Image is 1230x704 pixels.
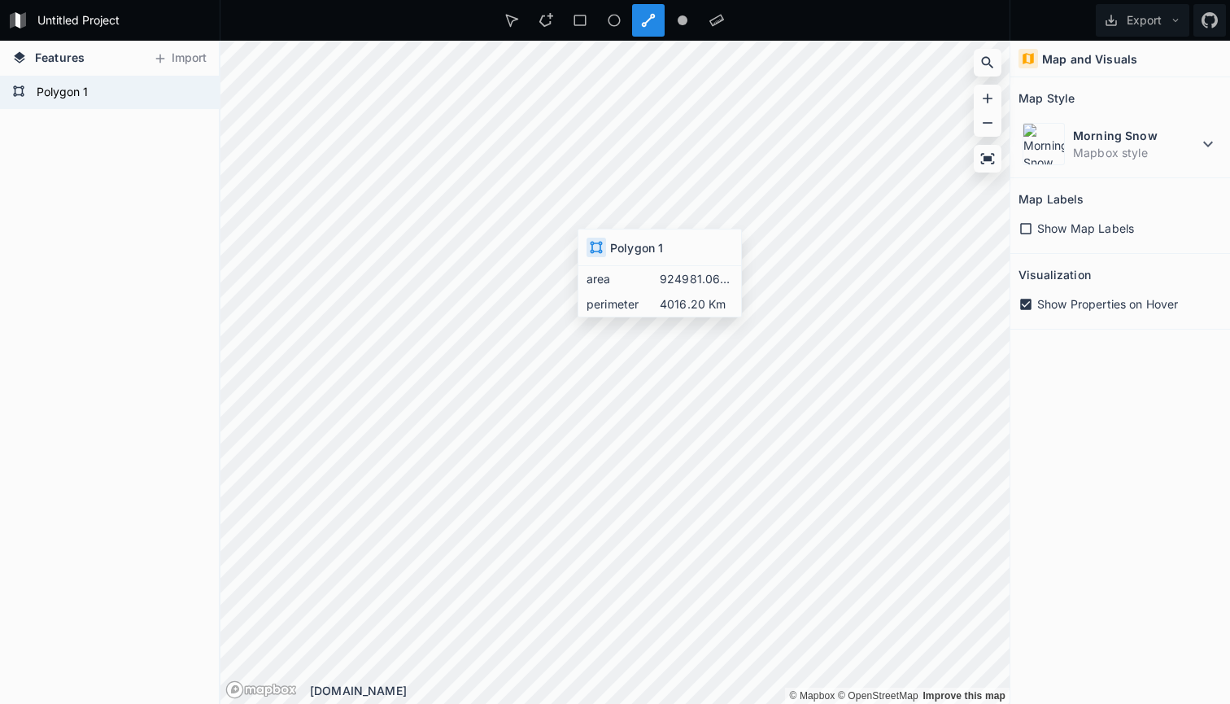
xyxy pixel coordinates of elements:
[838,690,918,702] a: OpenStreetMap
[1073,144,1198,161] dd: Mapbox style
[1042,50,1137,68] h4: Map and Visuals
[145,46,215,72] button: Import
[35,49,85,66] span: Features
[1018,262,1091,287] h2: Visualization
[1096,4,1189,37] button: Export
[1037,220,1134,237] span: Show Map Labels
[1073,127,1198,144] dt: Morning Snow
[225,680,297,699] a: Mapbox logo
[310,682,1010,699] div: [DOMAIN_NAME]
[789,690,835,702] a: Mapbox
[922,690,1005,702] a: Map feedback
[1018,186,1084,212] h2: Map Labels
[1018,85,1075,111] h2: Map Style
[1037,295,1178,313] span: Show Properties on Hover
[1023,123,1065,165] img: Morning Snow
